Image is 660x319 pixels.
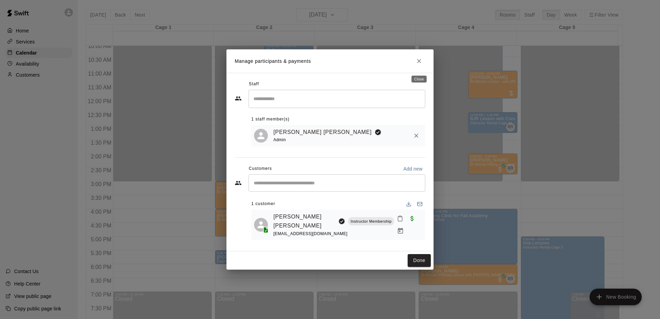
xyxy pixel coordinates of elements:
span: 1 staff member(s) [251,114,290,125]
span: [EMAIL_ADDRESS][DOMAIN_NAME] [273,231,348,236]
a: [PERSON_NAME] [PERSON_NAME] [273,212,336,230]
div: Search staff [249,90,425,108]
div: Billy Jack Ryan [254,218,268,232]
span: Admin [273,137,286,142]
div: Start typing to search customers... [249,174,425,192]
p: Add new [403,165,423,172]
button: Remove [410,129,423,142]
span: Staff [249,79,259,90]
span: 1 customer [251,199,275,210]
button: Add new [400,163,425,174]
button: Email participants [414,199,425,210]
p: Instructor Membership [351,219,392,224]
svg: Staff [235,95,242,102]
button: Download list [403,199,414,210]
button: Manage bookings & payment [394,225,407,237]
button: Close [413,55,425,67]
p: Manage participants & payments [235,58,311,65]
svg: Customers [235,180,242,186]
a: [PERSON_NAME] [PERSON_NAME] [273,128,372,137]
svg: Booking Owner [338,218,345,225]
span: Customers [249,163,272,174]
div: Billy Jack Ryan [254,129,268,143]
button: Done [408,254,431,267]
button: Mark attendance [394,213,406,224]
span: Paid with Cash [406,215,418,221]
div: Close [411,76,427,83]
svg: Booking Owner [375,129,381,136]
